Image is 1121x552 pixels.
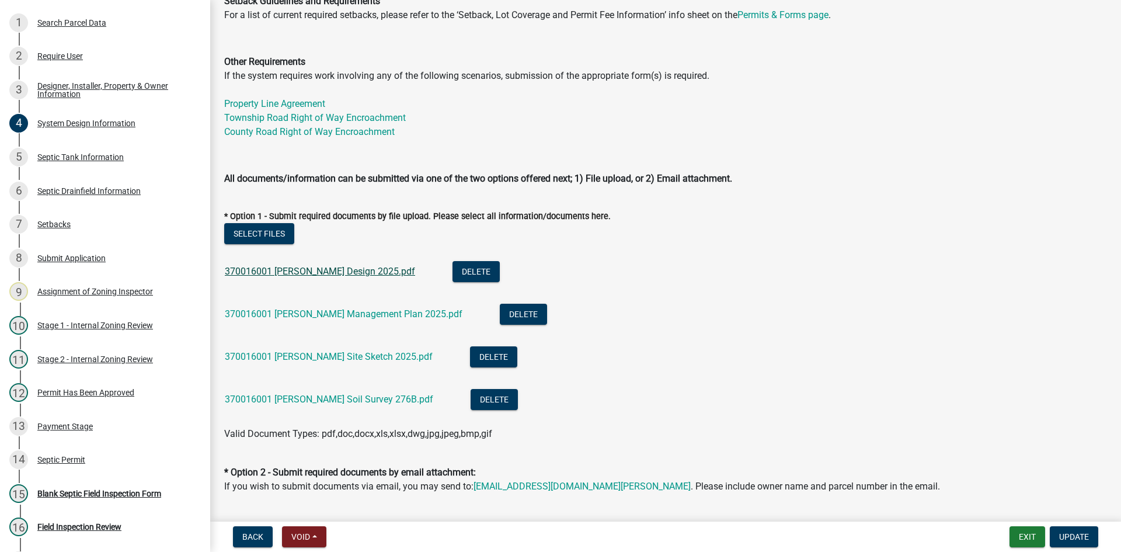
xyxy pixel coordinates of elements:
[225,308,462,320] a: 370016001 [PERSON_NAME] Management Plan 2025.pdf
[37,523,121,531] div: Field Inspection Review
[37,19,106,27] div: Search Parcel Data
[37,422,93,431] div: Payment Stage
[224,55,1107,139] p: If the system requires work involving any of the following scenarios, submission of the appropria...
[9,47,28,65] div: 2
[1059,532,1089,541] span: Update
[9,148,28,166] div: 5
[9,484,28,503] div: 15
[9,81,28,99] div: 3
[37,220,71,228] div: Setbacks
[9,249,28,268] div: 8
[9,316,28,335] div: 10
[471,389,518,410] button: Delete
[224,213,611,221] label: * Option 1 - Submit required documents by file upload. Please select all information/documents here.
[37,321,153,329] div: Stage 1 - Internal Zoning Review
[233,526,273,547] button: Back
[9,417,28,436] div: 13
[37,355,153,363] div: Stage 2 - Internal Zoning Review
[291,532,310,541] span: Void
[224,428,492,439] span: Valid Document Types: pdf,doc,docx,xls,xlsx,dwg,jpg,jpeg,bmp,gif
[37,153,124,161] div: Septic Tank Information
[224,467,476,478] strong: * Option 2 - Submit required documents by email attachment:
[224,112,406,123] a: Township Road Right of Way Encroachment
[225,394,433,405] a: 370016001 [PERSON_NAME] Soil Survey 276B.pdf
[9,450,28,469] div: 14
[1009,526,1045,547] button: Exit
[224,126,395,137] a: County Road Right of Way Encroachment
[225,351,433,362] a: 370016001 [PERSON_NAME] Site Sketch 2025.pdf
[9,383,28,402] div: 12
[282,526,326,547] button: Void
[471,394,518,405] wm-modal-confirm: Delete Document
[9,182,28,200] div: 6
[224,452,1107,494] p: If you wish to submit documents via email, you may send to: . Please include owner name and parce...
[37,119,135,127] div: System Design Information
[37,489,161,498] div: Blank Septic Field Inspection Form
[37,187,141,195] div: Septic Drainfield Information
[9,13,28,32] div: 1
[9,282,28,301] div: 9
[242,532,263,541] span: Back
[500,309,547,320] wm-modal-confirm: Delete Document
[737,9,828,20] a: Permits & Forms page
[9,114,28,133] div: 4
[37,456,85,464] div: Septic Permit
[37,52,83,60] div: Require User
[224,173,732,184] strong: All documents/information can be submitted via one of the two options offered next; 1) File uploa...
[452,261,500,282] button: Delete
[224,98,325,109] a: Property Line Agreement
[37,287,153,296] div: Assignment of Zoning Inspector
[37,388,134,397] div: Permit Has Been Approved
[224,56,305,67] strong: Other Requirements
[1050,526,1098,547] button: Update
[37,82,192,98] div: Designer, Installer, Property & Owner Information
[9,350,28,369] div: 11
[500,304,547,325] button: Delete
[470,346,517,367] button: Delete
[225,266,415,277] a: 370016001 [PERSON_NAME] Design 2025.pdf
[452,266,500,277] wm-modal-confirm: Delete Document
[9,215,28,234] div: 7
[470,352,517,363] wm-modal-confirm: Delete Document
[474,481,691,492] a: [EMAIL_ADDRESS][DOMAIN_NAME][PERSON_NAME]
[9,518,28,536] div: 16
[37,254,106,262] div: Submit Application
[224,223,294,244] button: Select files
